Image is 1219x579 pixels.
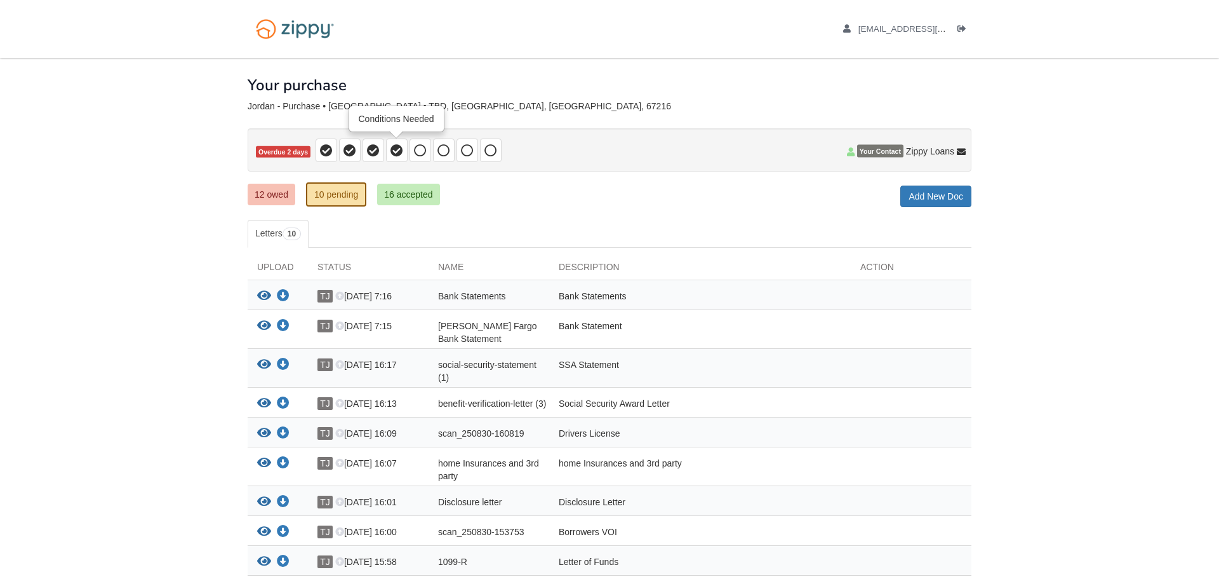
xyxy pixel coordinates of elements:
button: View scan_250830-160819 [257,427,271,440]
a: Download Wells Fargo Bank Statement [277,322,290,332]
div: Conditions Needed [350,107,443,131]
img: Logo [248,13,342,45]
div: Drivers License [549,427,851,444]
span: scan_250830-153753 [438,527,524,537]
a: Download scan_250830-160819 [277,429,290,439]
span: [DATE] 7:16 [335,291,392,301]
div: Bank Statement [549,320,851,345]
div: Disclosure Letter [549,496,851,512]
a: Download benefit-verification-letter (3) [277,399,290,409]
span: benefit-verification-letter (3) [438,398,546,409]
span: TJ [317,320,333,332]
span: [DATE] 16:00 [335,527,397,537]
span: scan_250830-160819 [438,428,524,439]
h1: Your purchase [248,77,347,93]
span: TJ [317,496,333,508]
button: View Disclosure letter [257,496,271,509]
span: [DATE] 15:58 [335,557,397,567]
span: TJ [317,290,333,303]
a: Download Bank Statements [277,292,290,302]
div: home Insurances and 3rd party [549,457,851,482]
button: View social-security-statement (1) [257,358,271,372]
div: Description [549,261,851,280]
span: [DATE] 16:13 [335,398,397,409]
div: Borrowers VOI [549,526,851,542]
span: [DATE] 7:15 [335,321,392,331]
span: Overdue 2 days [256,146,310,158]
div: Letter of Funds [549,555,851,572]
button: View 1099-R [257,555,271,569]
div: Jordan - Purchase • [GEOGRAPHIC_DATA] • TBD, [GEOGRAPHIC_DATA], [GEOGRAPHIC_DATA], 67216 [248,101,971,112]
span: [DATE] 16:17 [335,360,397,370]
div: Action [851,261,971,280]
span: [DATE] 16:07 [335,458,397,468]
a: Download social-security-statement (1) [277,360,290,371]
a: 12 owed [248,184,295,205]
span: TJ [317,358,333,371]
span: Zippy Loans [906,145,954,158]
span: [DATE] 16:09 [335,428,397,439]
span: TJ [317,427,333,440]
a: Download scan_250830-153753 [277,528,290,538]
a: Download Disclosure letter [277,498,290,508]
button: View Bank Statements [257,290,271,303]
a: 10 pending [306,182,366,207]
span: TJ [317,555,333,568]
a: edit profile [843,24,1004,37]
span: TJ [317,457,333,470]
span: Your Contact [857,145,903,158]
div: Name [429,261,549,280]
button: View Wells Fargo Bank Statement [257,320,271,333]
span: 1099-R [438,557,467,567]
span: home Insurances and 3rd party [438,458,539,481]
span: social-security-statement (1) [438,360,536,383]
div: Bank Statements [549,290,851,306]
span: [PERSON_NAME] Fargo Bank Statement [438,321,537,344]
span: tojord01@aol.com [858,24,1004,34]
div: Social Security Award Letter [549,397,851,414]
a: Add New Doc [900,186,971,207]
a: 16 accepted [377,184,439,205]
button: View home Insurances and 3rd party [257,457,271,470]
span: TJ [317,397,333,410]
div: Upload [248,261,308,280]
a: Download 1099-R [277,557,290,568]
a: Log out [957,24,971,37]
button: View benefit-verification-letter (3) [257,397,271,411]
div: SSA Statement [549,358,851,384]
span: [DATE] 16:01 [335,497,397,507]
span: TJ [317,526,333,538]
span: 10 [283,228,301,240]
a: Download home Insurances and 3rd party [277,459,290,469]
button: View scan_250830-153753 [257,526,271,539]
a: Letters [248,220,309,248]
span: Bank Statements [438,291,506,301]
span: Disclosure letter [438,497,502,507]
div: Status [308,261,429,280]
